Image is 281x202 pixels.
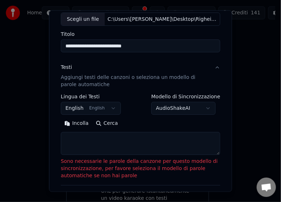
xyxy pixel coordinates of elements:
[151,94,220,99] label: Modello di Sincronizzazione
[61,13,105,25] div: Scegli un file
[61,94,121,99] label: Lingua dei Testi
[92,118,122,129] button: Cerca
[61,74,209,88] p: Aggiungi testi delle canzoni o seleziona un modello di parole automatiche
[61,32,220,37] label: Titolo
[61,94,220,185] div: TestiAggiungi testi delle canzoni o seleziona un modello di parole automatiche
[61,64,72,71] div: Testi
[61,58,220,94] button: TestiAggiungi testi delle canzoni o seleziona un modello di parole automatiche
[61,158,220,179] p: Sono necessarie le parole della canzone per questo modello di sincronizzazione, per favore selezi...
[61,118,92,129] button: Incolla
[105,15,220,23] div: C:\Users\[PERSON_NAME]\Desktop\Righeira - L'estate sta finendo.mkv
